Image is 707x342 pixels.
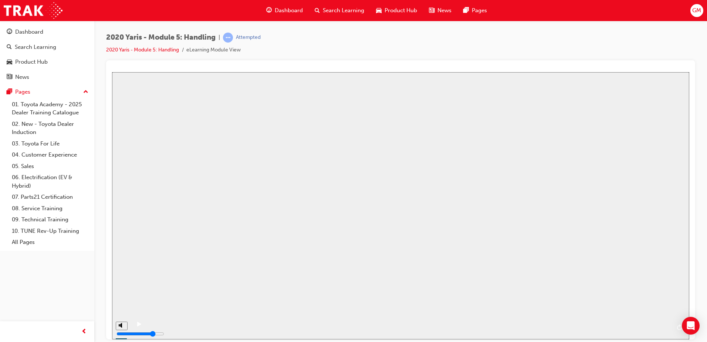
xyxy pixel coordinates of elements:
[223,33,233,43] span: learningRecordVerb_ATTEMPT-icon
[3,55,91,69] a: Product Hub
[236,34,261,41] div: Attempted
[7,29,12,36] span: guage-icon
[9,161,91,172] a: 05. Sales
[3,85,91,99] button: Pages
[15,28,43,36] div: Dashboard
[18,249,31,262] button: play/pause
[275,6,303,15] span: Dashboard
[323,6,364,15] span: Search Learning
[3,25,91,39] a: Dashboard
[260,3,309,18] a: guage-iconDashboard
[463,6,469,15] span: pages-icon
[9,203,91,214] a: 08. Service Training
[9,225,91,237] a: 10. TUNE Rev-Up Training
[7,89,12,95] span: pages-icon
[309,3,370,18] a: search-iconSearch Learning
[682,317,700,335] div: Open Intercom Messenger
[315,6,320,15] span: search-icon
[690,4,703,17] button: GM
[562,250,574,261] button: replay
[3,70,91,84] a: News
[9,214,91,225] a: 09. Technical Training
[376,6,382,15] span: car-icon
[186,46,241,54] li: eLearning Module View
[370,3,423,18] a: car-iconProduct Hub
[9,172,91,191] a: 06. Electrification (EV & Hybrid)
[385,6,417,15] span: Product Hub
[18,243,574,267] div: playback controls
[423,3,457,18] a: news-iconNews
[9,191,91,203] a: 07. Parts21 Certification
[15,43,56,51] div: Search Learning
[4,249,16,258] button: volume
[106,47,179,53] a: 2020 Yaris - Module 5: Handling
[83,87,88,97] span: up-icon
[4,2,62,19] img: Trak
[3,40,91,54] a: Search Learning
[3,24,91,85] button: DashboardSearch LearningProduct HubNews
[9,118,91,138] a: 02. New - Toyota Dealer Induction
[15,73,29,81] div: News
[9,149,91,161] a: 04. Customer Experience
[9,237,91,248] a: All Pages
[15,58,48,66] div: Product Hub
[7,44,12,51] span: search-icon
[106,33,216,42] span: 2020 Yaris - Module 5: Handling
[9,138,91,150] a: 03. Toyota For Life
[7,59,12,66] span: car-icon
[7,74,12,81] span: news-icon
[4,259,52,265] input: volume
[266,6,272,15] span: guage-icon
[4,243,15,267] div: misc controls
[81,327,87,336] span: prev-icon
[219,33,220,42] span: |
[457,3,493,18] a: pages-iconPages
[15,88,30,96] div: Pages
[472,6,487,15] span: Pages
[9,99,91,118] a: 01. Toyota Academy - 2025 Dealer Training Catalogue
[437,6,451,15] span: News
[692,6,701,15] span: GM
[429,6,434,15] span: news-icon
